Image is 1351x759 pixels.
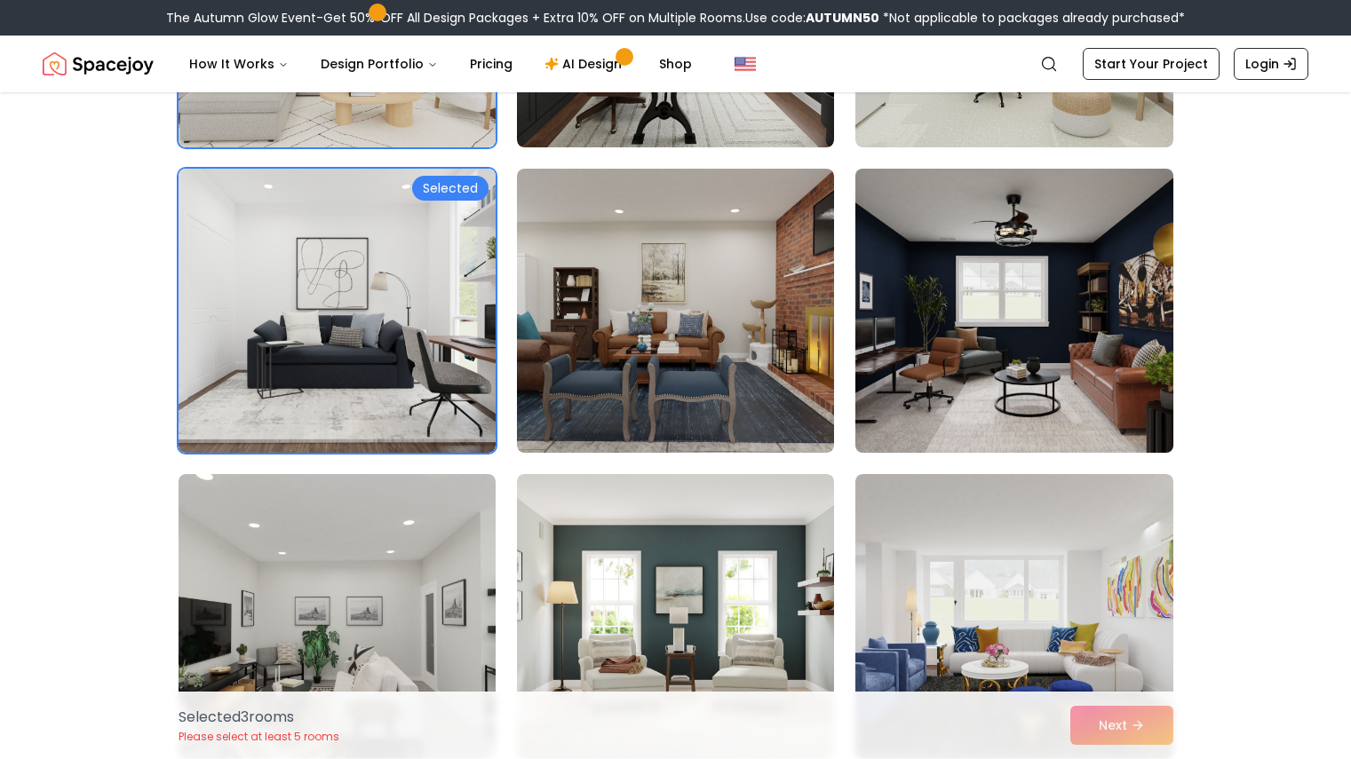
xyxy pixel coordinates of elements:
[517,474,834,758] img: Room room-17
[1234,48,1308,80] a: Login
[847,162,1180,460] img: Room room-15
[179,169,496,453] img: Room room-13
[1083,48,1220,80] a: Start Your Project
[175,46,303,82] button: How It Works
[806,9,879,27] b: AUTUMN50
[530,46,641,82] a: AI Design
[306,46,452,82] button: Design Portfolio
[645,46,706,82] a: Shop
[43,36,1308,92] nav: Global
[179,474,496,758] img: Room room-16
[175,46,706,82] nav: Main
[745,9,879,27] span: Use code:
[43,46,154,82] img: Spacejoy Logo
[735,53,756,75] img: United States
[179,707,339,728] p: Selected 3 room s
[412,176,489,201] div: Selected
[855,474,1172,758] img: Room room-18
[166,9,1185,27] div: The Autumn Glow Event-Get 50% OFF All Design Packages + Extra 10% OFF on Multiple Rooms.
[456,46,527,82] a: Pricing
[517,169,834,453] img: Room room-14
[879,9,1185,27] span: *Not applicable to packages already purchased*
[43,46,154,82] a: Spacejoy
[179,730,339,744] p: Please select at least 5 rooms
